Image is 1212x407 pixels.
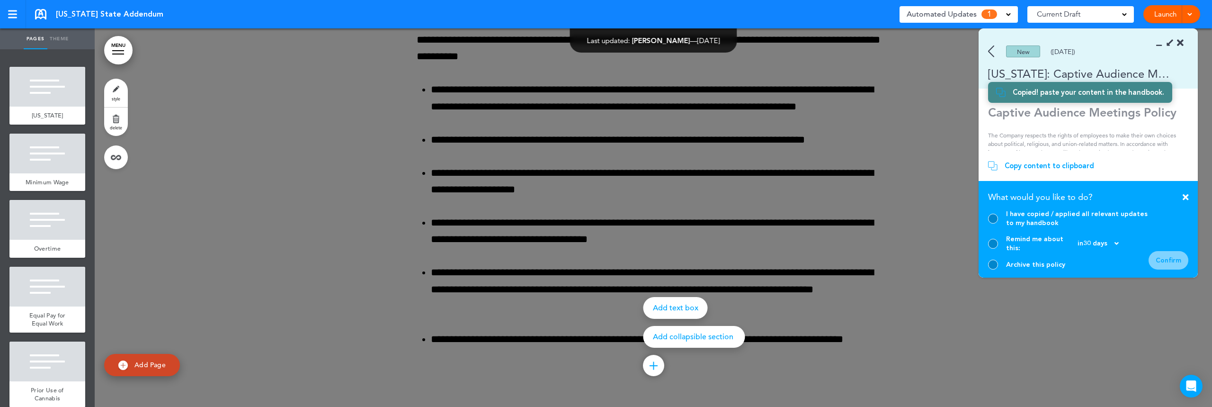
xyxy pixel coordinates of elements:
[587,37,720,44] div: —
[104,36,133,64] a: MENU
[32,111,63,119] span: [US_STATE]
[104,79,128,107] a: style
[29,311,66,328] span: Equal Pay for Equal Work
[47,28,71,49] a: Theme
[988,131,1182,174] p: The Company respects the rights of employees to make their own choices about political, religious...
[24,28,47,49] a: Pages
[26,178,69,186] span: Minimum Wage
[1006,45,1040,57] div: New
[988,45,994,57] img: back.svg
[118,361,128,370] img: add.svg
[9,307,85,333] a: Equal Pay for Equal Work
[981,9,997,19] span: 1
[31,386,64,403] span: Prior Use of Cannabis
[996,88,1006,97] img: copy.svg
[1006,235,1078,253] span: Remind me about this:
[988,105,1176,119] strong: Captive Audience Meetings Policy
[1037,8,1080,21] span: Current Draft
[587,36,630,45] span: Last updated:
[56,9,163,19] span: [US_STATE] State Addendum
[907,8,977,21] span: Automated Updates
[632,36,690,45] span: [PERSON_NAME]
[9,240,85,258] a: Overtime
[697,36,720,45] span: [DATE]
[104,354,180,376] a: Add Page
[104,108,128,136] a: delete
[34,244,61,253] span: Overtime
[643,297,708,319] div: Add text box
[1078,240,1119,247] div: in
[1083,240,1107,247] span: 30 days
[653,333,736,341] p: Add collapsible section
[988,161,998,171] img: copy.svg
[1006,260,1065,269] div: Archive this policy
[988,189,1188,209] div: What would you like to do?
[1013,88,1164,97] div: Copied! paste your content in the handbook.
[1005,161,1094,171] div: Copy content to clipboard
[110,125,122,130] span: delete
[112,96,120,101] span: style
[134,361,166,369] span: Add Page
[979,66,1170,81] div: [US_STATE]: Captive Audience Meetings
[1051,48,1075,55] div: ([DATE])
[1150,5,1180,23] a: Launch
[1006,209,1149,227] div: I have copied / applied all relevant updates to my handbook
[9,107,85,125] a: [US_STATE]
[1180,375,1203,398] div: Open Intercom Messenger
[9,173,85,191] a: Minimum Wage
